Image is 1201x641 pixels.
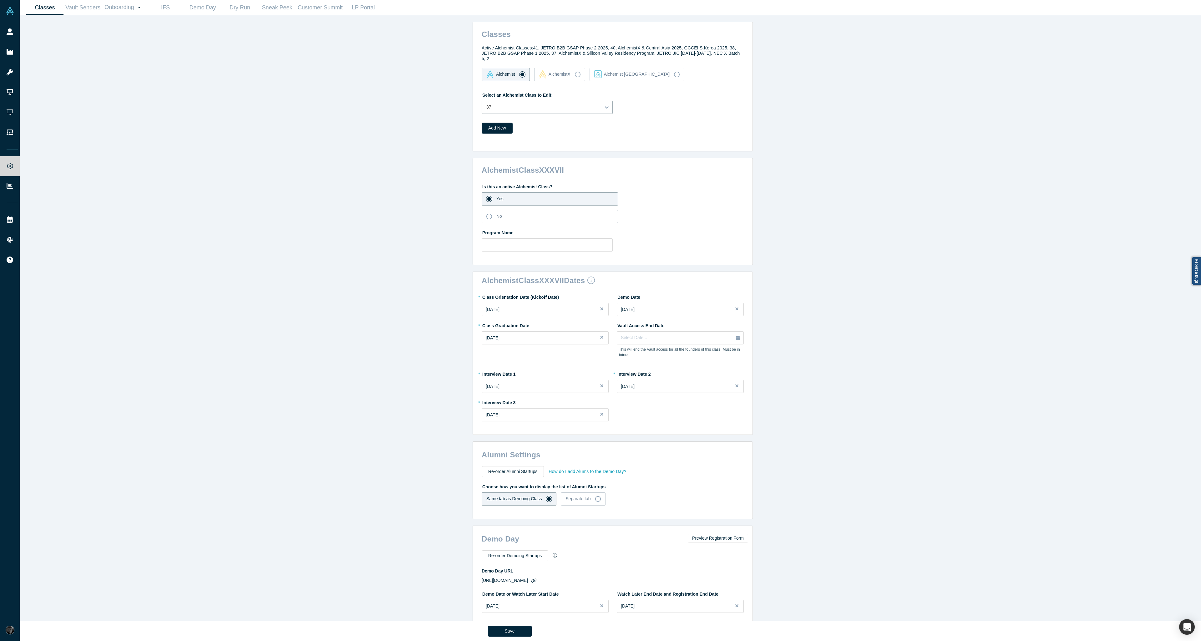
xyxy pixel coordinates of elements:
button: Close [599,600,609,613]
button: [DATE] [482,331,609,344]
label: Is this an active Alchemist Class? [482,181,744,190]
button: Close [599,331,609,344]
button: Save [488,626,532,637]
span: [DATE] [621,384,635,389]
button: [DATE] [617,380,744,393]
a: Customer Summit [296,0,345,15]
a: Demo Day [184,0,221,15]
a: Vault Senders [63,0,102,15]
button: Re-order Demoing Startups [482,550,548,561]
label: Interview Date 3 [482,397,516,406]
label: Program Name [482,227,744,236]
span: [DATE] [486,384,499,389]
button: Select Date... [617,331,744,344]
label: Vault Access End Date [617,320,664,329]
span: [DATE] [621,307,635,312]
span: Same tab as Demoing Class [486,496,542,501]
a: Sneak Peek [258,0,296,15]
button: How do I add Alums to the Demo Day? [548,467,627,476]
label: Interview Date 2 [617,369,651,378]
span: [DATE] [486,335,499,340]
span: No [496,214,502,219]
button: Close [599,408,609,421]
p: [URL][DOMAIN_NAME] [482,577,744,584]
button: [DATE] [482,380,609,393]
span: [DATE] [486,603,499,608]
button: [DATE] [482,303,609,316]
label: Demo Day Access End Date [482,617,609,626]
img: alchemist_aj Vault Logo [594,70,602,78]
button: Close [599,380,609,393]
button: Add New [482,123,513,134]
button: [DATE] [482,600,609,613]
label: Class Graduation Date [482,320,529,329]
img: Rami Chousein's Account [6,626,14,634]
img: Alchemist Vault Logo [6,7,14,15]
a: LP Portal [345,0,382,15]
h2: Alumni Settings [482,450,744,460]
button: [DATE] [617,600,744,613]
label: Demo Date or Watch Later Start Date [482,589,559,598]
button: Close [599,303,609,316]
label: Class Orientation Date (Kickoff Date) [482,292,559,301]
label: Interview Date 1 [482,369,516,378]
h4: Active Alchemist Classes: 41, JETRO B2B GSAP Phase 2 2025, 40, AlchemistX & Central Asia 2025, GC... [482,45,744,61]
button: Close [734,600,744,613]
h2: Alchemist Class XXXVII [475,163,753,175]
div: Alchemist [GEOGRAPHIC_DATA] [594,70,670,78]
h2: Classes [475,27,753,39]
div: Alchemist [486,70,515,78]
label: Demo Date [617,292,640,301]
label: Choose how you want to display the list of Alumni Startups [482,481,744,490]
span: [DATE] [621,603,635,608]
h2: Demo Day [475,530,519,544]
label: Demo Day URL [482,568,513,574]
button: Preview Registration Form [688,534,748,542]
button: Re-order Alumni Startups [482,466,544,477]
span: [DATE] [486,307,499,312]
a: Classes [26,0,63,15]
a: Onboarding [102,0,147,15]
span: Select Date... [621,335,647,340]
button: [DATE] [617,303,744,316]
button: Close [734,380,744,393]
img: alchemistx Vault Logo [539,70,546,79]
span: Yes [496,196,504,201]
button: Close [734,303,744,316]
a: Report a bug! [1192,257,1201,285]
span: Separate tab [565,496,590,501]
img: alchemist Vault Logo [486,70,494,78]
label: Select an Alchemist Class to Edit: [482,90,553,99]
span: [DATE] [486,412,499,417]
a: Dry Run [221,0,258,15]
button: [DATE] [482,408,609,421]
h2: Alchemist Class XXXVII Dates [475,276,753,285]
a: IFS [147,0,184,15]
p: This will end the Vault access for all the founders of this class. Must be in future. [619,347,742,358]
label: Watch Later End Date and Registration End Date [617,589,744,598]
div: AlchemistX [539,70,570,79]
